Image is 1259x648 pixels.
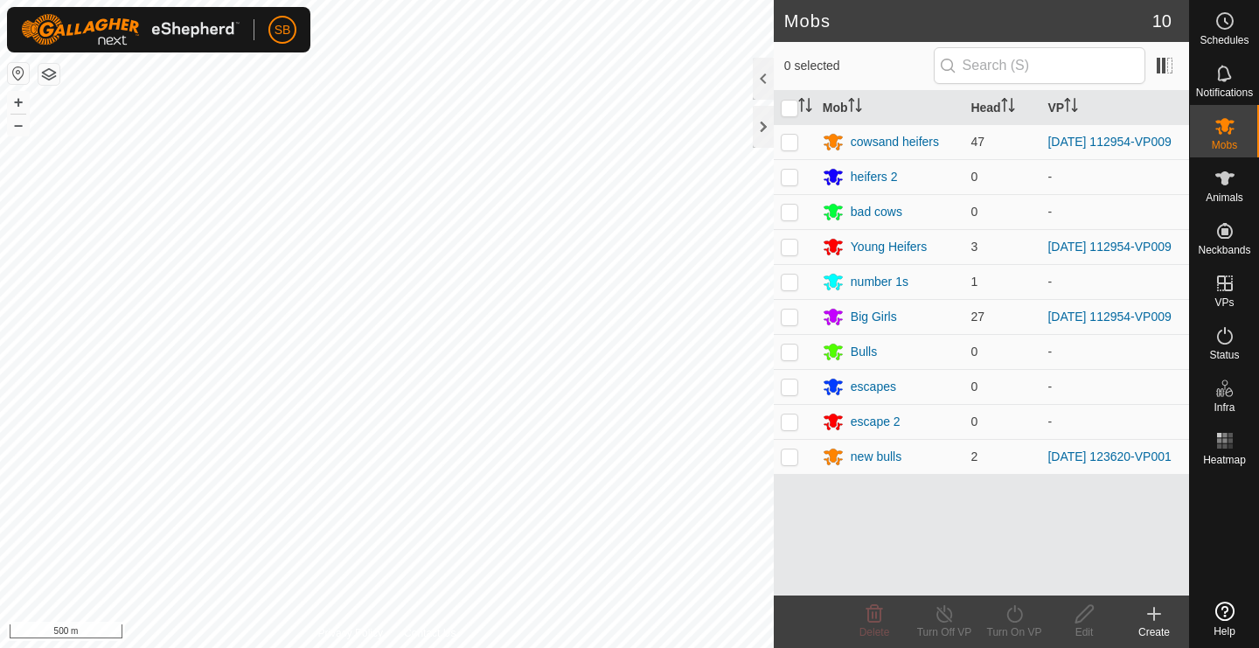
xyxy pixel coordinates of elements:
span: Heatmap [1203,455,1246,465]
span: SB [275,21,291,39]
td: - [1040,334,1189,369]
td: - [1040,264,1189,299]
span: 0 [970,170,977,184]
div: escape 2 [851,413,901,431]
div: Turn On VP [979,624,1049,640]
p-sorticon: Activate to sort [798,101,812,115]
span: 0 [970,380,977,394]
div: Edit [1049,624,1119,640]
a: [DATE] 112954-VP009 [1047,135,1171,149]
span: Neckbands [1198,245,1250,255]
td: - [1040,369,1189,404]
div: escapes [851,378,896,396]
div: Big Girls [851,308,897,326]
a: [DATE] 112954-VP009 [1047,240,1171,254]
th: Mob [816,91,964,125]
span: 3 [970,240,977,254]
div: Bulls [851,343,877,361]
span: 0 [970,205,977,219]
td: - [1040,194,1189,229]
span: VPs [1214,297,1234,308]
a: [DATE] 112954-VP009 [1047,310,1171,324]
span: Notifications [1196,87,1253,98]
span: 27 [970,310,984,324]
p-sorticon: Activate to sort [848,101,862,115]
div: bad cows [851,203,902,221]
input: Search (S) [934,47,1145,84]
button: + [8,92,29,113]
a: Contact Us [404,625,456,641]
th: VP [1040,91,1189,125]
button: Reset Map [8,63,29,84]
span: 47 [970,135,984,149]
button: – [8,115,29,136]
img: Gallagher Logo [21,14,240,45]
button: Map Layers [38,64,59,85]
div: Turn Off VP [909,624,979,640]
span: 1 [970,275,977,289]
td: - [1040,159,1189,194]
div: new bulls [851,448,901,466]
div: cowsand heifers [851,133,939,151]
p-sorticon: Activate to sort [1064,101,1078,115]
span: Status [1209,350,1239,360]
th: Head [963,91,1040,125]
div: Create [1119,624,1189,640]
h2: Mobs [784,10,1152,31]
p-sorticon: Activate to sort [1001,101,1015,115]
span: 2 [970,449,977,463]
span: Animals [1206,192,1243,203]
div: heifers 2 [851,168,898,186]
span: Help [1214,626,1235,637]
span: 0 [970,345,977,359]
span: Delete [859,626,890,638]
div: Young Heifers [851,238,927,256]
span: Schedules [1200,35,1249,45]
span: 0 [970,415,977,429]
td: - [1040,404,1189,439]
span: Mobs [1212,140,1237,150]
span: 10 [1152,8,1172,34]
span: Infra [1214,402,1235,413]
a: Privacy Policy [317,625,383,641]
div: number 1s [851,273,908,291]
a: [DATE] 123620-VP001 [1047,449,1171,463]
span: 0 selected [784,57,934,75]
a: Help [1190,595,1259,644]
